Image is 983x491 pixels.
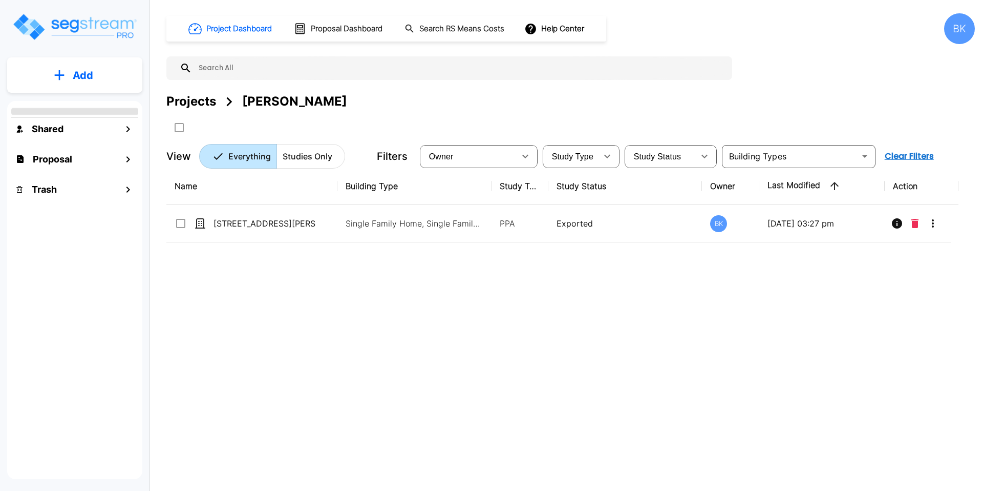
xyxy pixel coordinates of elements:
h1: Proposal Dashboard [311,23,382,35]
p: PPA [500,217,540,230]
div: Projects [166,92,216,111]
button: Everything [199,144,277,169]
th: Study Status [548,168,702,205]
h1: Search RS Means Costs [419,23,504,35]
p: Single Family Home, Single Family Home Site [346,217,484,230]
p: Exported [557,217,694,230]
th: Study Type [491,168,548,205]
h1: Proposal [33,152,72,166]
button: Help Center [522,19,588,38]
p: [DATE] 03:27 pm [767,217,877,230]
button: Proposal Dashboard [290,18,388,39]
p: View [166,149,191,164]
p: Studies Only [283,150,332,162]
th: Name [166,168,337,205]
th: Action [885,168,959,205]
button: Studies Only [276,144,345,169]
div: Select [627,142,694,171]
p: Everything [228,150,271,162]
span: Owner [429,152,454,161]
span: Study Status [634,152,681,161]
button: Clear Filters [881,146,938,167]
button: Open [858,149,872,163]
img: Logo [12,12,137,42]
span: Study Type [552,152,593,161]
th: Building Type [337,168,491,205]
button: Delete [907,213,923,234]
button: More-Options [923,213,943,234]
p: [STREET_ADDRESS][PERSON_NAME] [213,217,316,230]
p: Add [73,68,93,83]
button: SelectAll [169,117,189,138]
div: BK [710,215,727,232]
input: Search All [192,56,727,80]
h1: Shared [32,122,63,136]
button: Project Dashboard [184,17,277,40]
div: BK [944,13,975,44]
th: Last Modified [759,168,885,205]
button: Search RS Means Costs [400,19,510,39]
button: Info [887,213,907,234]
p: Filters [377,149,408,164]
h1: Trash [32,182,57,196]
th: Owner [702,168,759,205]
input: Building Types [725,149,856,163]
div: Select [545,142,597,171]
div: [PERSON_NAME] [242,92,347,111]
div: Select [422,142,515,171]
button: Add [7,60,142,90]
div: Platform [199,144,345,169]
h1: Project Dashboard [206,23,272,35]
